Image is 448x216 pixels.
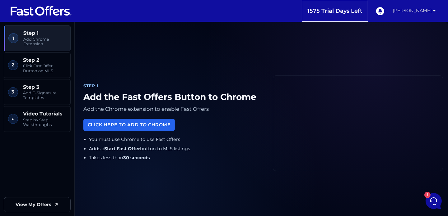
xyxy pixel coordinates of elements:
span: ‌ [26,72,114,76]
span: Start a Conversation [45,86,87,91]
div: Step 1 [83,83,263,89]
span: ‌ [26,64,114,69]
span: Step 1 [23,30,66,36]
iframe: Customerly Messenger Launcher [424,192,443,210]
span: View My Offers [16,201,51,208]
a: ▶︎ Video Tutorials Step by Step Walkthroughs [4,106,71,132]
a: ‌‌‌ [7,61,117,79]
p: Home [19,168,29,173]
span: Find an Answer [10,107,42,112]
span: Video Tutorials [23,111,66,117]
strong: Start Fast Offer [104,146,140,151]
span: Step 3 [23,84,66,90]
iframe: Fast Offers Chrome Extension [273,76,443,171]
a: 1 Step 1 Add Chrome Extension [4,25,71,51]
a: Click Here to Add to Chrome [83,119,175,131]
span: ‌ [10,136,114,140]
span: ▶︎ [8,114,18,124]
button: 1Messages [43,159,82,173]
input: Search for an Article... [14,120,102,126]
h2: Hello [PERSON_NAME] 👋 [5,5,105,25]
span: ‌ [10,64,22,76]
span: Click Fast Offer Button on MLS [23,64,66,73]
span: ‌ [10,152,114,156]
a: 3 Step 3 Add E-Signature Templates [4,79,71,105]
a: Open Help Center [77,107,114,112]
span: ‌ [26,53,114,57]
a: 2 Step 2 Click Fast Offer Button on MLS [4,52,71,78]
button: Help [81,159,119,173]
span: 3 [8,87,18,97]
a: View My Offers [4,197,71,212]
span: Step by Step Walkthroughs [23,118,66,127]
span: Your Conversations [10,35,50,40]
button: Home [5,159,43,173]
li: Adds a button to MLS listings [89,145,263,152]
li: You must use Chrome to use Fast Offers [89,136,263,143]
a: ‌‌‌ [7,42,117,61]
p: Help [96,168,105,173]
p: Add the Chrome extension to enable Fast Offers [83,105,263,114]
span: 1 [62,158,67,163]
span: 1 [8,33,18,43]
span: ‌ [26,45,114,50]
h1: Add the Fast Offers Button to Chrome [83,92,263,102]
span: ‌ [10,46,22,57]
li: Takes less than [89,154,263,161]
span: 2 [8,60,18,70]
p: Messages [54,168,71,173]
a: See all [100,35,114,40]
button: Start a Conversation [10,82,114,94]
strong: 30 seconds [123,155,150,160]
a: 1575 Trial Days Left [302,4,368,18]
span: Add E-Signature Templates [23,91,66,100]
span: Add Chrome Extension [23,37,66,47]
span: Step 2 [23,57,66,63]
